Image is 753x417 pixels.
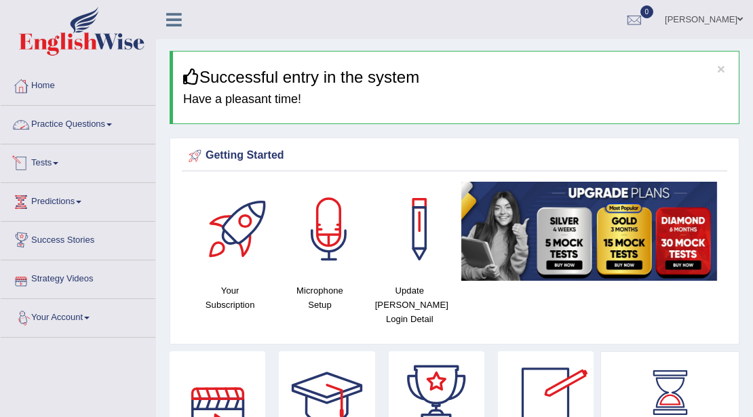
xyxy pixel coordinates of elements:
h4: Your Subscription [192,283,268,312]
a: Tests [1,144,155,178]
a: Predictions [1,183,155,217]
h3: Successful entry in the system [183,68,729,86]
button: × [717,62,725,76]
img: small5.jpg [461,182,717,281]
a: Your Account [1,299,155,333]
h4: Update [PERSON_NAME] Login Detail [372,283,448,326]
a: Success Stories [1,222,155,256]
h4: Microphone Setup [282,283,358,312]
a: Strategy Videos [1,260,155,294]
h4: Have a pleasant time! [183,93,729,106]
a: Home [1,67,155,101]
div: Getting Started [185,146,724,166]
span: 0 [640,5,654,18]
a: Practice Questions [1,106,155,140]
